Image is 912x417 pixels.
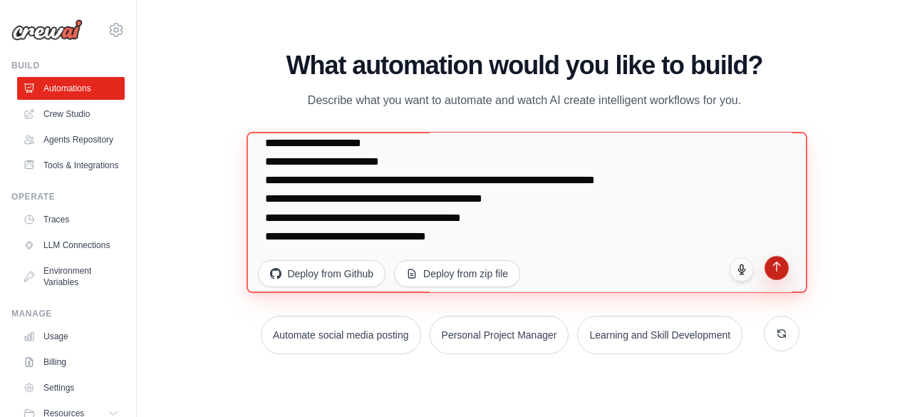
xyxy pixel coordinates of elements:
iframe: Chat Widget [841,349,912,417]
a: Traces [17,208,125,231]
a: LLM Connections [17,234,125,257]
a: Settings [17,376,125,399]
button: Personal Project Manager [430,316,569,354]
a: Automations [17,77,125,100]
button: Deploy from Github [258,260,385,287]
a: Usage [17,325,125,348]
a: Crew Studio [17,103,125,125]
button: Deploy from zip file [394,260,520,287]
h1: What automation would you like to build? [249,51,799,80]
a: Agents Repository [17,128,125,151]
div: Build [11,60,125,71]
div: Operate [11,191,125,202]
button: Automate social media posting [261,316,421,354]
a: Environment Variables [17,259,125,294]
button: Learning and Skill Development [577,316,742,354]
a: Tools & Integrations [17,154,125,177]
img: Logo [11,19,83,41]
p: Describe what you want to automate and watch AI create intelligent workflows for you. [285,91,764,110]
a: Billing [17,351,125,374]
div: Manage [11,308,125,319]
